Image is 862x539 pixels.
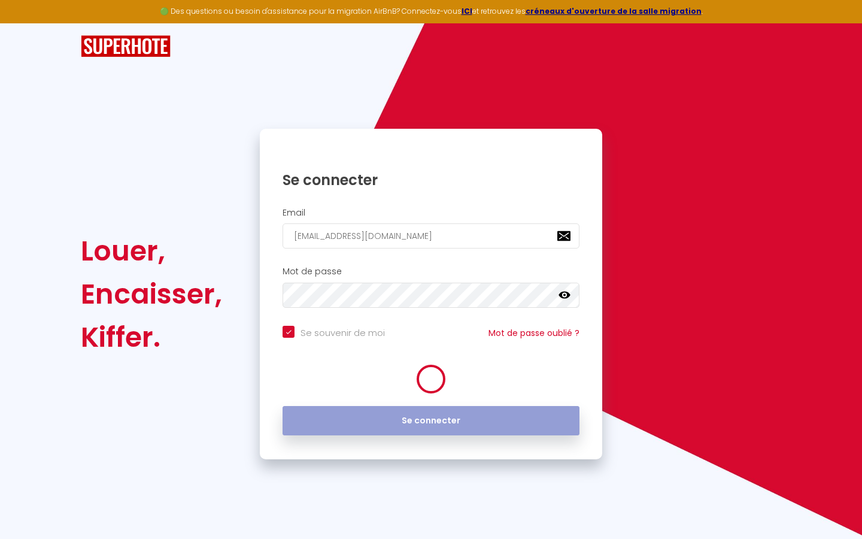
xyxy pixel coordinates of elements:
button: Se connecter [283,406,579,436]
a: créneaux d'ouverture de la salle migration [526,6,702,16]
div: Encaisser, [81,272,222,316]
button: Ouvrir le widget de chat LiveChat [10,5,45,41]
img: SuperHote logo [81,35,171,57]
a: ICI [462,6,472,16]
div: Louer, [81,229,222,272]
h1: Se connecter [283,171,579,189]
h2: Email [283,208,579,218]
div: Kiffer. [81,316,222,359]
a: Mot de passe oublié ? [488,327,579,339]
input: Ton Email [283,223,579,249]
h2: Mot de passe [283,267,579,277]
